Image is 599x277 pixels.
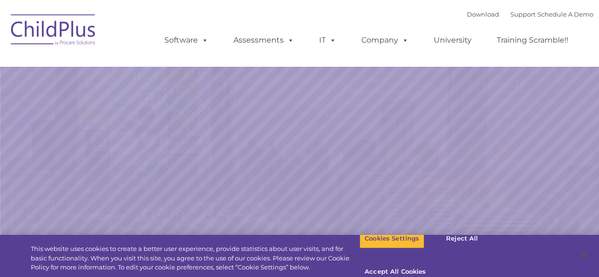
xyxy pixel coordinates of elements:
font: | [467,10,593,18]
a: Training Scramble!! [487,31,578,50]
img: ChildPlus by Procare Solutions [6,8,101,55]
button: Close [573,245,594,266]
a: Assessments [224,31,304,50]
a: Support [510,10,536,18]
button: Reject All [432,229,492,249]
button: Cookies Settings [359,229,424,249]
a: Learn More [407,179,508,205]
a: Download [467,10,499,18]
a: IT [310,31,346,50]
a: Company [352,31,418,50]
div: This website uses cookies to create a better user experience, provide statistics about user visit... [31,244,359,272]
a: Software [155,31,218,50]
a: University [424,31,481,50]
a: Schedule A Demo [537,10,593,18]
